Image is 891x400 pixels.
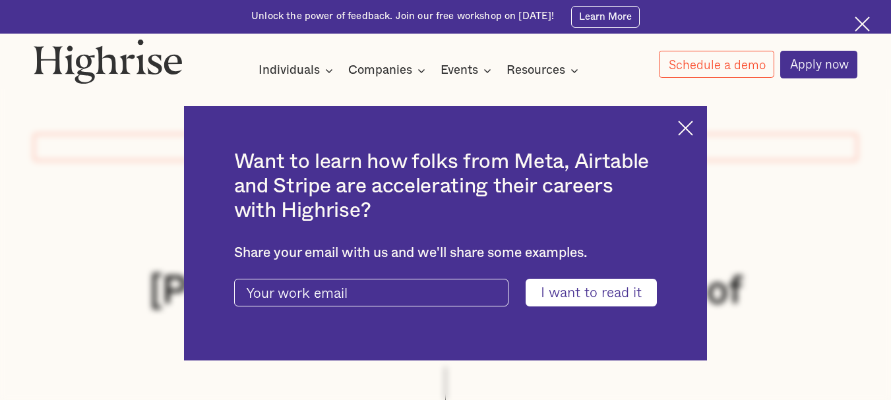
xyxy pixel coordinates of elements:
div: Companies [348,63,412,78]
div: Companies [348,63,429,78]
input: Your work email [234,279,508,306]
div: Events [441,63,495,78]
div: Individuals [259,63,320,78]
img: Cross icon [855,16,870,32]
a: Learn More [571,6,640,28]
a: Apply now [780,51,858,78]
div: Share your email with us and we'll share some examples. [234,245,658,262]
div: Unlock the power of feedback. Join our free workshop on [DATE]! [251,10,554,23]
div: Events [441,63,478,78]
a: Schedule a demo [659,51,775,78]
form: current-ascender-blog-article-modal-form [234,279,658,306]
div: Resources [507,63,582,78]
input: I want to read it [526,279,657,306]
div: Resources [507,63,565,78]
img: Highrise logo [34,39,183,84]
h2: Want to learn how folks from Meta, Airtable and Stripe are accelerating their careers with Highrise? [234,150,658,223]
div: Individuals [259,63,337,78]
img: Cross icon [678,121,693,136]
